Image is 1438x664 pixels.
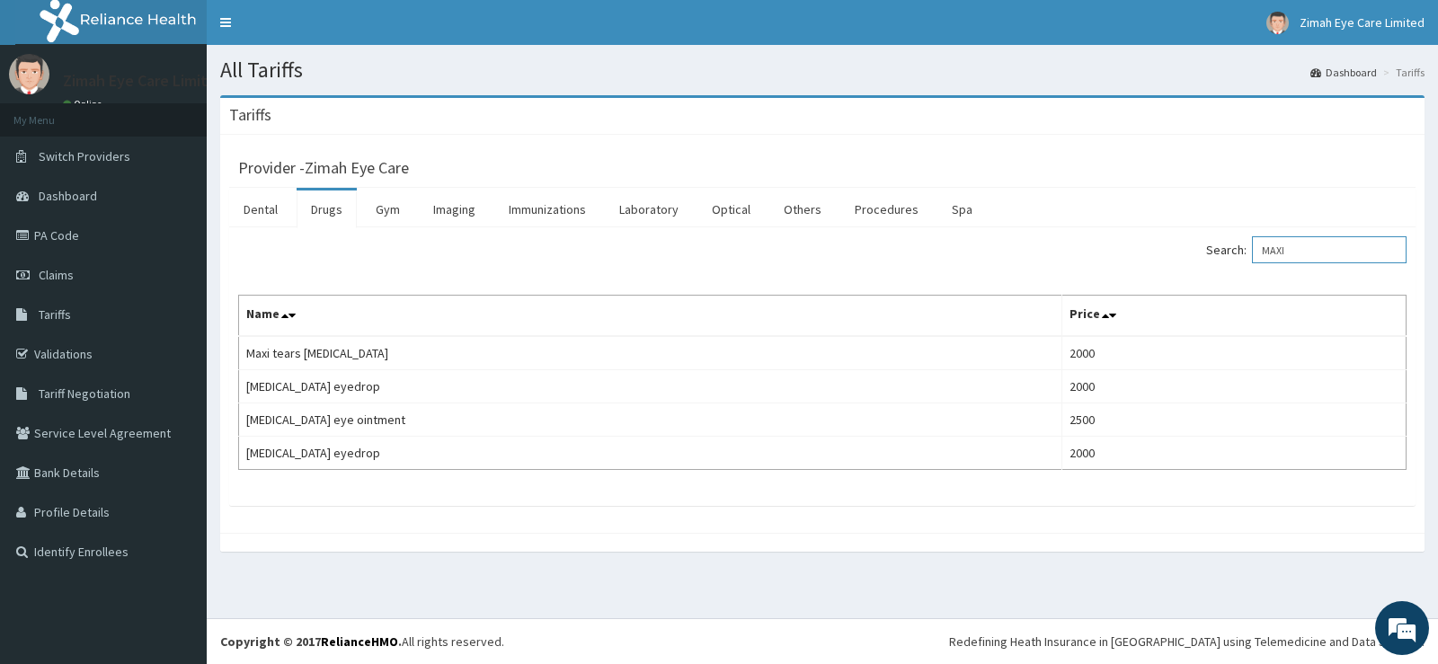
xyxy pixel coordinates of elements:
[937,190,987,228] a: Spa
[1266,12,1289,34] img: User Image
[605,190,693,228] a: Laboratory
[419,190,490,228] a: Imaging
[93,101,302,124] div: Chat with us now
[297,190,357,228] a: Drugs
[1062,336,1407,370] td: 2000
[39,385,130,402] span: Tariff Negotiation
[361,190,414,228] a: Gym
[9,54,49,94] img: User Image
[494,190,600,228] a: Immunizations
[697,190,765,228] a: Optical
[39,148,130,164] span: Switch Providers
[1062,370,1407,403] td: 2000
[39,306,71,323] span: Tariffs
[104,210,248,392] span: We're online!
[1062,403,1407,437] td: 2500
[9,459,342,522] textarea: Type your message and hit 'Enter'
[769,190,836,228] a: Others
[239,370,1062,403] td: [MEDICAL_DATA] eyedrop
[229,190,292,228] a: Dental
[949,633,1425,651] div: Redefining Heath Insurance in [GEOGRAPHIC_DATA] using Telemedicine and Data Science!
[220,58,1425,82] h1: All Tariffs
[33,90,73,135] img: d_794563401_company_1708531726252_794563401
[1206,236,1407,263] label: Search:
[239,437,1062,470] td: [MEDICAL_DATA] eyedrop
[39,188,97,204] span: Dashboard
[321,633,398,650] a: RelianceHMO
[1252,236,1407,263] input: Search:
[238,160,409,176] h3: Provider - Zimah Eye Care
[1310,65,1377,80] a: Dashboard
[295,9,338,52] div: Minimize live chat window
[1300,14,1425,31] span: Zimah Eye Care Limited
[207,618,1438,664] footer: All rights reserved.
[39,267,74,283] span: Claims
[63,98,106,111] a: Online
[229,107,271,123] h3: Tariffs
[63,73,226,89] p: Zimah Eye Care Limited
[239,336,1062,370] td: Maxi tears [MEDICAL_DATA]
[840,190,933,228] a: Procedures
[1379,65,1425,80] li: Tariffs
[239,296,1062,337] th: Name
[239,403,1062,437] td: [MEDICAL_DATA] eye ointment
[220,633,402,650] strong: Copyright © 2017 .
[1062,296,1407,337] th: Price
[1062,437,1407,470] td: 2000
